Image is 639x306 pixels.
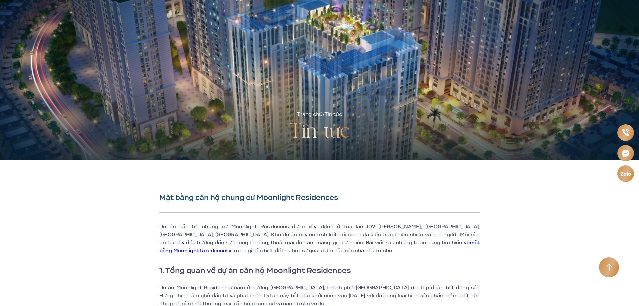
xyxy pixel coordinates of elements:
div: / [297,111,342,119]
img: Zalo icon [620,172,631,176]
h2: Tin tức [289,119,350,145]
span: xem có gì đặc biệt để thu hút sự quan tâm của các nhà đầu tư nhé. [229,247,393,254]
h1: Mặt bằng căn hộ chung cư Moonlight Residences [159,193,480,202]
span: Tin tức [325,111,342,118]
strong: 1. Tổng quan về dự án căn hộ Moonlight Residences [159,265,351,276]
span: Dự án căn hộ chung cư Moonlight Residences được xây dựng ở tọa lạc 102 [PERSON_NAME], [GEOGRAPHIC... [159,223,480,246]
img: Messenger icon [622,149,630,157]
img: Phone icon [622,129,629,136]
a: Trang chủ [297,111,322,118]
img: Arrow icon [606,264,612,271]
